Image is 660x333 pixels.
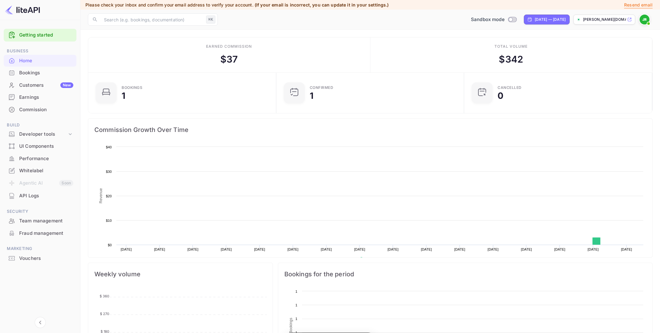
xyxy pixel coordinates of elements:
[19,155,73,162] div: Performance
[100,294,110,298] tspan: $ 360
[454,248,465,251] text: [DATE]
[206,44,252,49] div: Earned commission
[254,248,265,251] text: [DATE]
[4,104,76,116] div: Commission
[221,248,232,251] text: [DATE]
[321,248,332,251] text: [DATE]
[19,255,73,262] div: Vouchers
[154,248,165,251] text: [DATE]
[4,140,76,152] a: UI Components
[295,290,297,293] text: 1
[206,15,215,24] div: ⌘K
[19,94,73,101] div: Earnings
[583,17,626,22] p: [PERSON_NAME][DOMAIN_NAME]...
[4,165,76,176] a: Whitelabel
[106,145,112,149] text: $40
[19,167,73,174] div: Whitelabel
[588,248,599,251] text: [DATE]
[4,104,76,115] a: Commission
[4,153,76,165] div: Performance
[494,44,528,49] div: Total volume
[498,91,503,100] div: 0
[220,52,238,66] div: $ 37
[19,131,67,138] div: Developer tools
[35,317,46,328] button: Collapse navigation
[94,269,266,279] span: Weekly volume
[498,86,522,90] div: CANCELLED
[19,230,73,237] div: Fraud management
[4,245,76,252] span: Marketing
[122,91,125,100] div: 1
[4,190,76,201] a: API Logs
[122,86,142,90] div: Bookings
[60,82,73,88] div: New
[4,29,76,42] div: Getting started
[85,2,253,7] span: Please check your inbox and confirm your email address to verify your account.
[19,106,73,113] div: Commission
[4,227,76,239] a: Fraud management
[4,122,76,129] span: Build
[255,2,389,7] span: (If your email is incorrect, you can update it in your settings.)
[106,219,112,222] text: $10
[94,125,646,135] span: Commission Growth Over Time
[287,248,299,251] text: [DATE]
[99,188,103,203] text: Revenue
[471,16,505,23] span: Sandbox mode
[521,248,532,251] text: [DATE]
[4,153,76,164] a: Performance
[621,248,632,251] text: [DATE]
[640,15,649,24] img: John Richards
[4,55,76,67] div: Home
[4,190,76,202] div: API Logs
[295,317,297,321] text: 1
[19,217,73,225] div: Team management
[310,91,313,100] div: 1
[19,57,73,64] div: Home
[19,82,73,89] div: Customers
[108,243,112,247] text: $0
[310,86,334,90] div: Confirmed
[5,5,40,15] img: LiteAPI logo
[4,129,76,140] div: Developer tools
[4,48,76,55] span: Business
[4,67,76,79] div: Bookings
[387,248,399,251] text: [DATE]
[365,257,381,261] text: Revenue
[19,143,73,150] div: UI Components
[421,248,432,251] text: [DATE]
[624,2,653,8] p: Resend email
[524,15,570,24] div: Click to change the date range period
[295,303,297,307] text: 1
[106,194,112,198] text: $20
[4,252,76,264] a: Vouchers
[106,170,112,173] text: $30
[554,248,565,251] text: [DATE]
[19,32,73,39] a: Getting started
[188,248,199,251] text: [DATE]
[4,91,76,103] a: Earnings
[4,165,76,177] div: Whitelabel
[100,13,204,26] input: Search (e.g. bookings, documentation)
[19,69,73,77] div: Bookings
[100,312,110,316] tspan: $ 270
[468,16,519,23] div: Switch to Production mode
[4,79,76,91] a: CustomersNew
[4,208,76,215] span: Security
[4,215,76,226] a: Team management
[4,215,76,227] div: Team management
[19,192,73,199] div: API Logs
[354,248,365,251] text: [DATE]
[4,55,76,66] a: Home
[535,17,566,22] div: [DATE] — [DATE]
[121,248,132,251] text: [DATE]
[488,248,499,251] text: [DATE]
[4,67,76,78] a: Bookings
[499,52,523,66] div: $ 342
[284,269,646,279] span: Bookings for the period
